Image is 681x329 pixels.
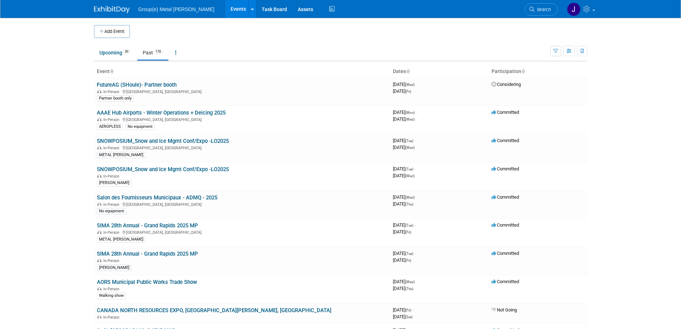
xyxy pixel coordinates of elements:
span: 30 [123,49,130,54]
span: Committed [492,194,519,200]
a: Sort by Event Name [110,68,113,74]
span: (Thu) [405,202,413,206]
span: (Fri) [405,89,411,93]
div: Walking show [97,292,126,299]
span: [DATE] [393,173,415,178]
span: In-Person [103,202,122,207]
th: Event [94,66,390,78]
div: [GEOGRAPHIC_DATA], [GEOGRAPHIC_DATA] [97,88,387,94]
span: In-Person [103,174,122,179]
th: Dates [390,66,489,78]
span: (Sat) [405,315,413,319]
img: In-Person Event [97,315,102,319]
button: Add Event [94,25,130,38]
span: (Fri) [405,258,411,262]
div: [GEOGRAPHIC_DATA], [GEOGRAPHIC_DATA] [97,116,387,122]
div: [PERSON_NAME] [97,180,132,186]
span: In-Person [103,117,122,122]
span: (Tue) [405,223,413,227]
a: Sort by Start Date [406,68,410,74]
a: AAAE Hub Airports - Winter Operations + Deicing 2025 [97,110,226,116]
span: [DATE] [393,166,415,171]
a: Search [525,3,558,16]
span: In-Person [103,146,122,150]
th: Participation [489,66,587,78]
span: (Fri) [405,308,411,312]
img: In-Person Event [97,146,102,149]
span: In-Person [103,258,122,263]
span: [DATE] [393,201,413,207]
span: Committed [492,166,519,171]
span: [DATE] [393,88,411,94]
span: Committed [492,251,519,256]
span: [DATE] [393,194,417,200]
span: - [416,194,417,200]
a: SIMA 28th Annual - Grand Rapids 2025 MP [97,222,198,229]
div: [PERSON_NAME] [97,265,132,271]
a: Salon des Fournisseurs Municipaux - ADMQ - 2025 [97,194,217,201]
span: Committed [492,222,519,228]
img: In-Person Event [97,258,102,262]
span: (Wed) [405,83,415,87]
span: Group(e) Metal [PERSON_NAME] [138,6,214,12]
img: In-Person Event [97,117,102,121]
div: [GEOGRAPHIC_DATA], [GEOGRAPHIC_DATA] [97,229,387,235]
span: (Wed) [405,195,415,199]
span: [DATE] [393,145,415,150]
img: Jason Whittemore [567,3,581,16]
span: Committed [492,279,519,284]
span: Committed [492,138,519,143]
span: Not Going [492,307,517,313]
img: In-Person Event [97,230,102,234]
span: Considering [492,82,521,87]
img: In-Person Event [97,287,102,290]
div: [GEOGRAPHIC_DATA], [GEOGRAPHIC_DATA] [97,201,387,207]
div: No equipment [97,208,126,214]
span: [DATE] [393,116,415,122]
span: [DATE] [393,257,411,263]
a: AORS Municipal Public Works Trade Show [97,279,197,285]
span: - [412,307,413,313]
span: [DATE] [393,229,411,234]
img: In-Person Event [97,202,102,206]
img: ExhibitDay [94,6,130,13]
span: Committed [492,110,519,115]
div: [GEOGRAPHIC_DATA], [GEOGRAPHIC_DATA] [97,145,387,150]
span: [DATE] [393,279,417,284]
span: (Mon) [405,111,415,115]
span: [DATE] [393,286,413,291]
a: Past178 [137,46,168,59]
span: (Thu) [405,287,413,291]
span: [DATE] [393,251,415,256]
span: (Wed) [405,174,415,178]
span: [DATE] [393,314,413,319]
span: (Wed) [405,117,415,121]
span: - [416,82,417,87]
span: [DATE] [393,222,415,228]
span: In-Person [103,287,122,291]
span: Search [534,7,551,12]
a: SIMA 28th Annual - Grand Rapids 2025 MP [97,251,198,257]
span: (Tue) [405,139,413,143]
span: (Tue) [405,167,413,171]
span: In-Person [103,89,122,94]
span: [DATE] [393,82,417,87]
a: FutureAG (SHoule)- Partner booth [97,82,177,88]
div: AEROPLESS [97,124,123,130]
span: - [416,279,417,284]
img: In-Person Event [97,89,102,93]
span: - [416,110,417,115]
span: [DATE] [393,307,413,313]
img: In-Person Event [97,174,102,178]
span: In-Person [103,230,122,235]
div: No equipment [125,124,155,130]
div: METAL [PERSON_NAME] [97,236,145,243]
span: - [414,251,415,256]
span: (Fri) [405,230,411,234]
a: SNOWPOSIUM_Snow and Ice Mgmt Conf/Expo -LO2025 [97,166,229,173]
a: Sort by Participation Type [521,68,525,74]
span: [DATE] [393,110,417,115]
span: - [414,138,415,143]
span: (Wed) [405,280,415,284]
span: (Tue) [405,252,413,256]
